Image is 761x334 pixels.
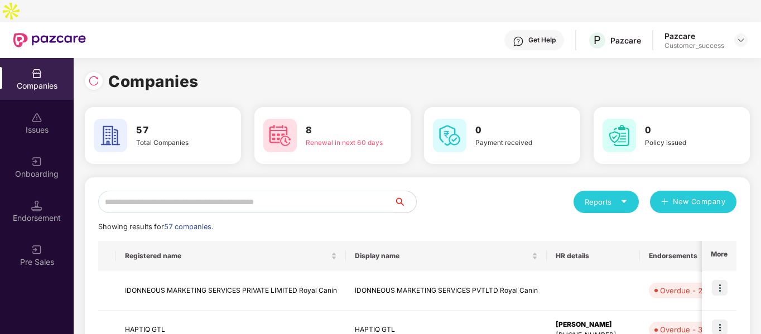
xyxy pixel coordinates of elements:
[649,251,712,260] span: Endorsements
[13,33,86,47] img: New Pazcare Logo
[31,112,42,123] img: svg+xml;base64,PHN2ZyBpZD0iSXNzdWVzX2Rpc2FibGVkIiB4bWxucz0iaHR0cDovL3d3dy53My5vcmcvMjAwMC9zdmciIH...
[528,36,556,45] div: Get Help
[513,36,524,47] img: svg+xml;base64,PHN2ZyBpZD0iSGVscC0zMngzMiIgeG1sbnM9Imh0dHA6Ly93d3cudzMub3JnLzIwMDAvc3ZnIiB3aWR0aD...
[664,41,724,50] div: Customer_success
[346,241,547,271] th: Display name
[736,36,745,45] img: svg+xml;base64,PHN2ZyBpZD0iRHJvcGRvd24tMzJ4MzIiIHhtbG5zPSJodHRwOi8vd3d3LnczLm9yZy8yMDAwL3N2ZyIgd2...
[31,68,42,79] img: svg+xml;base64,PHN2ZyBpZD0iQ29tcGFuaWVzIiB4bWxucz0iaHR0cDovL3d3dy53My5vcmcvMjAwMC9zdmciIHdpZHRoPS...
[116,241,346,271] th: Registered name
[702,241,736,271] th: More
[31,244,42,255] img: svg+xml;base64,PHN2ZyB3aWR0aD0iMjAiIGhlaWdodD0iMjAiIHZpZXdCb3g9IjAgMCAyMCAyMCIgZmlsbD0ibm9uZSIgeG...
[664,31,724,41] div: Pazcare
[594,33,601,47] span: P
[31,156,42,167] img: svg+xml;base64,PHN2ZyB3aWR0aD0iMjAiIGhlaWdodD0iMjAiIHZpZXdCb3g9IjAgMCAyMCAyMCIgZmlsbD0ibm9uZSIgeG...
[712,280,728,296] img: icon
[125,251,329,260] span: Registered name
[31,200,42,211] img: svg+xml;base64,PHN2ZyB3aWR0aD0iMTQuNSIgaGVpZ2h0PSIxNC41IiB2aWV3Qm94PSIwIDAgMTYgMTYiIGZpbGw9Im5vbm...
[610,35,641,46] div: Pazcare
[355,251,529,260] span: Display name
